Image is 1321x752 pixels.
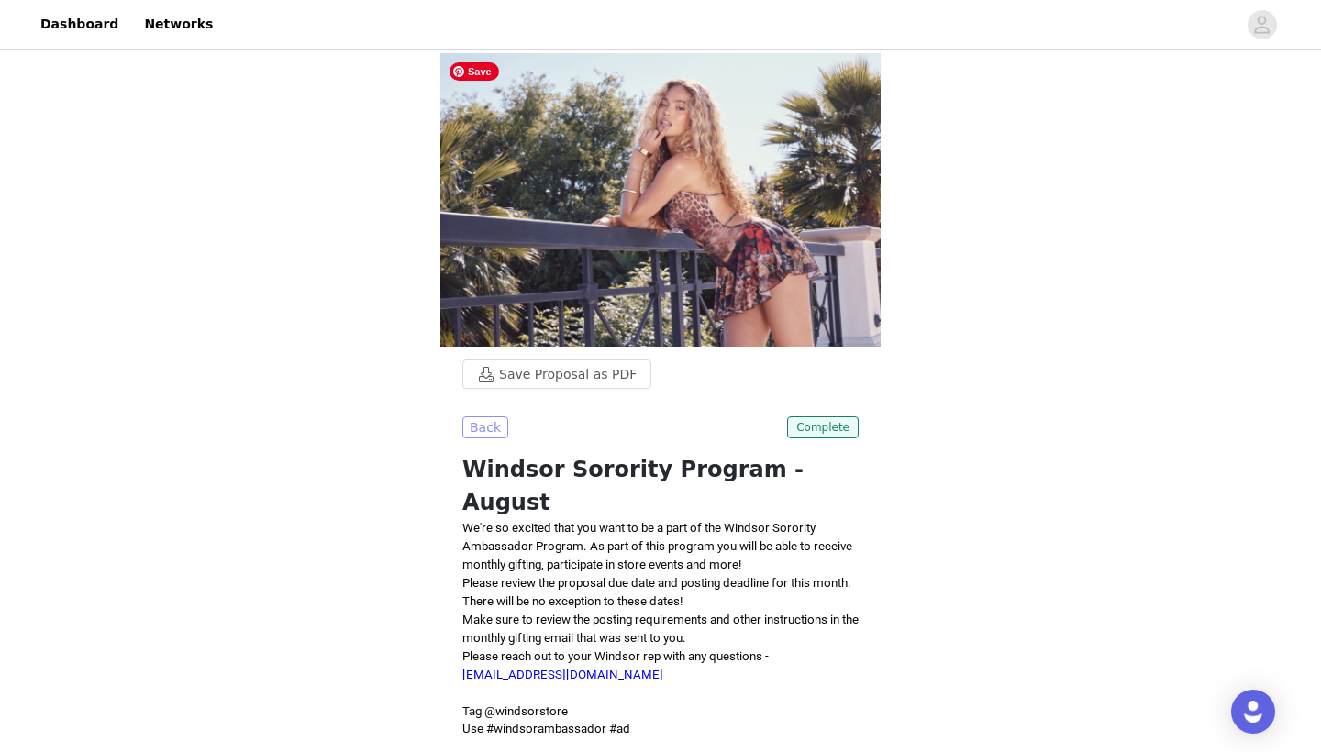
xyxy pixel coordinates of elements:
[787,416,859,438] span: Complete
[462,704,568,718] span: Tag @windsorstore
[462,453,859,519] h1: Windsor Sorority Program - August
[462,359,651,389] button: Save Proposal as PDF
[133,4,224,45] a: Networks
[462,521,852,571] span: We're so excited that you want to be a part of the Windsor Sorority Ambassador Program. As part o...
[462,668,663,681] a: [EMAIL_ADDRESS][DOMAIN_NAME]
[462,576,851,608] span: Please review the proposal due date and posting deadline for this month. There will be no excepti...
[462,649,769,681] span: Please reach out to your Windsor rep with any questions -
[1231,690,1275,734] div: Open Intercom Messenger
[462,613,859,645] span: Make sure to review the posting requirements and other instructions in the monthly gifting email ...
[462,722,630,735] span: Use #windsorambassador #ad
[29,4,129,45] a: Dashboard
[450,62,499,81] span: Save
[440,53,881,347] img: campaign image
[462,416,508,438] button: Back
[1253,10,1271,39] div: avatar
